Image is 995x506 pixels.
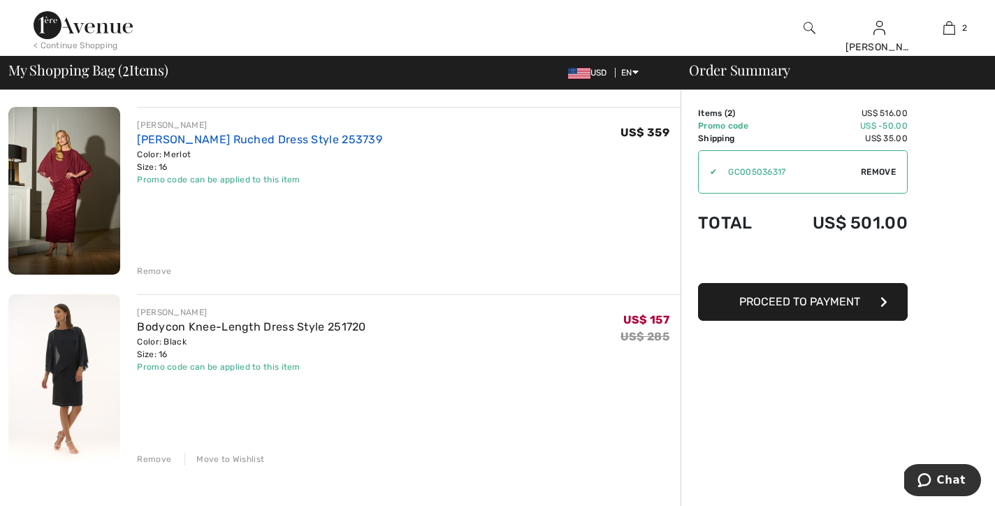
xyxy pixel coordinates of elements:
[621,68,639,78] span: EN
[727,108,732,118] span: 2
[122,59,129,78] span: 2
[137,361,365,373] div: Promo code can be applied to this item
[717,151,861,193] input: Promo code
[774,132,908,145] td: US$ 35.00
[137,306,365,319] div: [PERSON_NAME]
[774,107,908,120] td: US$ 516.00
[568,68,590,79] img: US Dollar
[620,126,669,139] span: US$ 359
[804,20,815,36] img: search the website
[698,199,774,247] td: Total
[873,20,885,36] img: My Info
[845,40,914,55] div: [PERSON_NAME]
[137,148,382,173] div: Color: Merlot Size: 16
[8,294,120,462] img: Bodycon Knee-Length Dress Style 251720
[698,247,908,278] iframe: PayPal
[698,283,908,321] button: Proceed to Payment
[137,133,382,146] a: [PERSON_NAME] Ruched Dress Style 253739
[861,166,896,178] span: Remove
[137,453,171,465] div: Remove
[739,295,860,308] span: Proceed to Payment
[774,120,908,132] td: US$ -50.00
[915,20,983,36] a: 2
[8,63,168,77] span: My Shopping Bag ( Items)
[904,464,981,499] iframe: Opens a widget where you can chat to one of our agents
[698,120,774,132] td: Promo code
[184,453,264,465] div: Move to Wishlist
[698,107,774,120] td: Items ( )
[137,119,382,131] div: [PERSON_NAME]
[34,39,118,52] div: < Continue Shopping
[620,330,669,343] s: US$ 285
[774,199,908,247] td: US$ 501.00
[672,63,987,77] div: Order Summary
[137,335,365,361] div: Color: Black Size: 16
[943,20,955,36] img: My Bag
[698,132,774,145] td: Shipping
[137,320,365,333] a: Bodycon Knee-Length Dress Style 251720
[137,173,382,186] div: Promo code can be applied to this item
[137,265,171,277] div: Remove
[623,313,669,326] span: US$ 157
[962,22,967,34] span: 2
[568,68,613,78] span: USD
[34,11,133,39] img: 1ère Avenue
[699,166,717,178] div: ✔
[8,107,120,275] img: Maxi Sheath Ruched Dress Style 253739
[873,21,885,34] a: Sign In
